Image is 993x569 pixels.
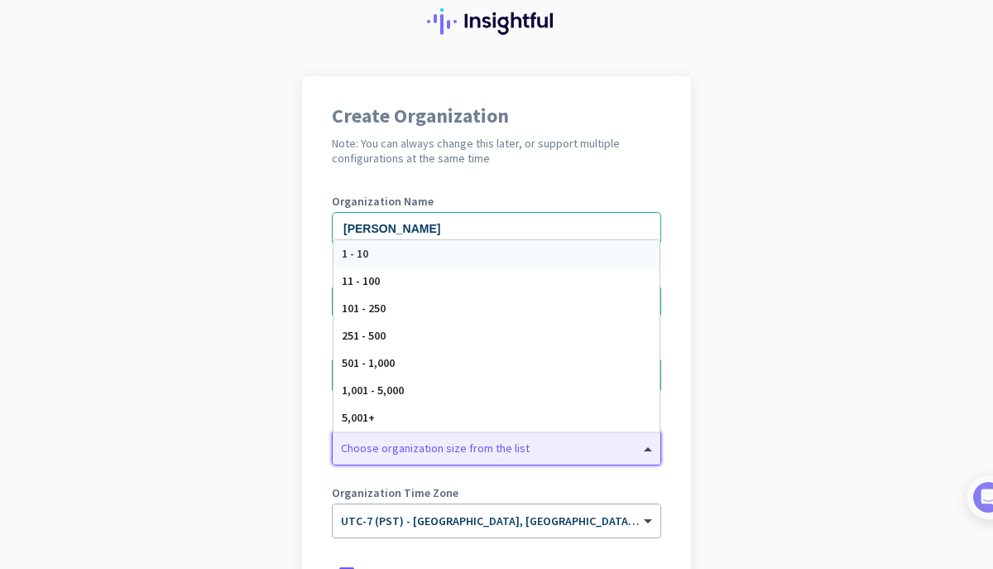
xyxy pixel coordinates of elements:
[342,273,380,288] span: 11 - 100
[332,414,661,426] label: Organization Size (Optional)
[332,487,661,499] label: Organization Time Zone
[333,240,660,432] div: Options List
[332,195,661,207] label: Organization Name
[342,355,395,370] span: 501 - 1,000
[332,212,661,245] input: What is the name of your organization?
[332,136,661,166] h2: Note: You can always change this later, or support multiple configurations at the same time
[332,341,453,353] label: Organization language
[332,106,661,126] h1: Create Organization
[342,301,386,316] span: 101 - 250
[342,410,375,425] span: 5,001+
[342,328,386,343] span: 251 - 500
[332,268,661,280] label: Phone Number
[342,246,368,261] span: 1 - 10
[332,285,661,318] input: 201-555-0123
[342,383,404,398] span: 1,001 - 5,000
[427,8,566,35] img: Insightful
